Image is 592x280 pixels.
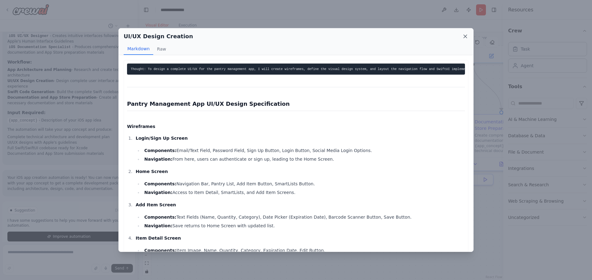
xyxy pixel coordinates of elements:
[124,32,193,41] h2: UI/UX Design Creation
[142,247,465,254] li: Item Image, Name, Quantity, Category, Expiration Date, Edit Button.
[142,213,465,221] li: Text Fields (Name, Quantity, Category), Date Picker (Expiration Date), Barcode Scanner Button, Sa...
[124,43,153,55] button: Markdown
[136,202,176,207] strong: Add Item Screen
[142,222,465,229] li: Save returns to Home Screen with updated list.
[153,43,170,55] button: Raw
[144,157,172,162] strong: Navigation:
[127,123,465,130] h4: Wireframes
[144,181,176,186] strong: Components:
[144,215,176,220] strong: Components:
[136,169,168,174] strong: Home Screen
[136,236,181,241] strong: Item Detail Screen
[144,248,176,253] strong: Components:
[127,100,465,108] h3: Pantry Management App UI/UX Design Specification
[144,190,172,195] strong: Navigation:
[142,147,465,154] li: Email/Text Field, Password Field, Sign Up Button, Login Button, Social Media Login Options.
[144,148,176,153] strong: Components:
[142,180,465,187] li: Navigation Bar, Pantry List, Add Item Button, SmartLists Button.
[136,136,188,141] strong: Login/Sign Up Screen
[144,223,172,228] strong: Navigation:
[142,189,465,196] li: Access to Item Detail, SmartLists, and Add Item Screens.
[142,155,465,163] li: From here, users can authenticate or sign up, leading to the Home Screen.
